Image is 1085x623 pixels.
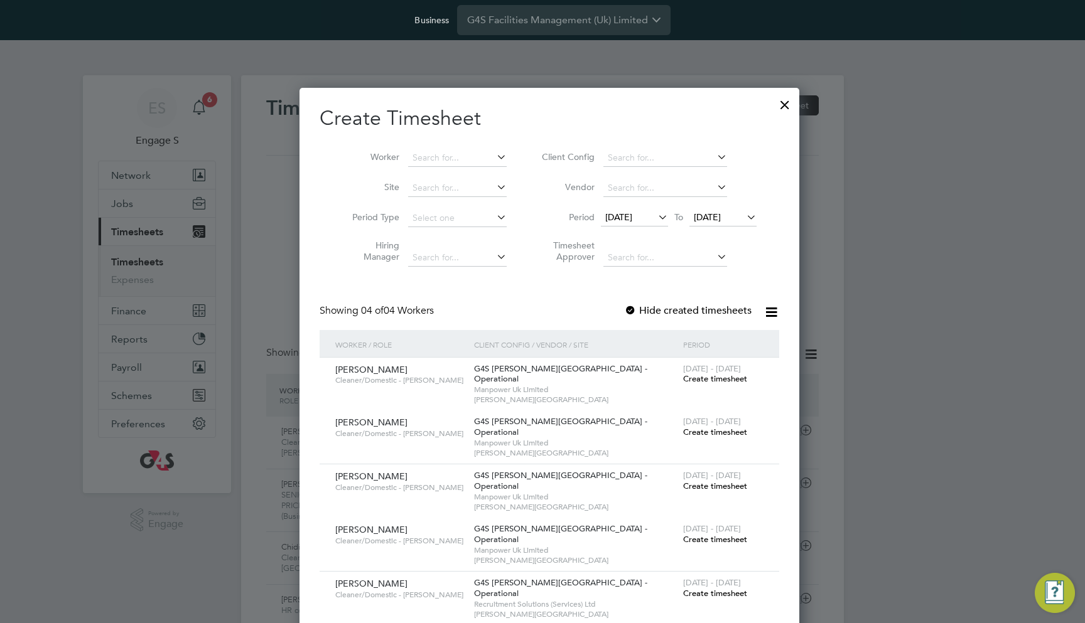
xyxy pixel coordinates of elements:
span: Manpower Uk Limited [474,492,676,502]
label: Site [343,181,399,193]
span: Cleaner/Domestic - [PERSON_NAME] [335,375,465,385]
input: Search for... [408,179,507,197]
span: [PERSON_NAME][GEOGRAPHIC_DATA] [474,395,676,405]
label: Hiring Manager [343,240,399,262]
label: Business [414,14,449,26]
input: Search for... [408,249,507,267]
span: G4S [PERSON_NAME][GEOGRAPHIC_DATA] - Operational [474,523,647,545]
span: [PERSON_NAME] [335,578,408,589]
span: Manpower Uk Limited [474,545,676,555]
span: 04 of [361,304,384,317]
span: G4S [PERSON_NAME][GEOGRAPHIC_DATA] - Operational [474,577,647,599]
label: Vendor [538,181,595,193]
span: G4S [PERSON_NAME][GEOGRAPHIC_DATA] - Operational [474,470,647,491]
span: Create timesheet [683,534,747,545]
label: Client Config [538,151,595,162]
input: Search for... [603,149,727,167]
span: To [671,209,687,225]
input: Search for... [603,249,727,267]
span: Manpower Uk Limited [474,385,676,395]
button: Engage Resource Center [1035,573,1075,613]
input: Search for... [408,149,507,167]
span: [DATE] - [DATE] [683,363,741,374]
h2: Create Timesheet [320,105,779,132]
span: [DATE] [694,211,721,223]
div: Period [680,330,767,359]
label: Worker [343,151,399,162]
span: Create timesheet [683,481,747,491]
span: [PERSON_NAME] [335,524,408,535]
span: [PERSON_NAME] [335,417,408,428]
span: [DATE] - [DATE] [683,416,741,427]
span: Create timesheet [683,427,747,437]
input: Select one [408,210,507,227]
label: Hide created timesheets [624,304,752,317]
span: [DATE] - [DATE] [683,577,741,588]
div: Client Config / Vendor / Site [471,330,679,359]
span: [DATE] [605,211,632,223]
span: Manpower Uk Limited [474,438,676,448]
span: Create timesheet [683,373,747,384]
span: [PERSON_NAME][GEOGRAPHIC_DATA] [474,502,676,512]
label: Timesheet Approver [538,240,595,262]
span: [PERSON_NAME] [335,471,408,482]
span: [DATE] - [DATE] [683,470,741,481]
span: [PERSON_NAME][GEOGRAPHIC_DATA] [474,555,676,565]
div: Showing [320,304,436,317]
div: Worker / Role [332,330,471,359]
span: Recruitment Solutions (Services) Ltd [474,599,676,609]
span: G4S [PERSON_NAME][GEOGRAPHIC_DATA] - Operational [474,416,647,437]
span: [PERSON_NAME][GEOGRAPHIC_DATA] [474,448,676,458]
span: Cleaner/Domestic - [PERSON_NAME] [335,536,465,546]
label: Period [538,211,595,223]
span: Cleaner/Domestic - [PERSON_NAME] [335,482,465,493]
span: [PERSON_NAME][GEOGRAPHIC_DATA] [474,609,676,619]
span: Cleaner/Domestic - [PERSON_NAME] [335,429,465,439]
span: G4S [PERSON_NAME][GEOGRAPHIC_DATA] - Operational [474,363,647,385]
input: Search for... [603,179,727,197]
span: 04 Workers [361,304,434,317]
span: Cleaner/Domestic - [PERSON_NAME] [335,590,465,600]
span: [PERSON_NAME] [335,364,408,375]
label: Period Type [343,211,399,223]
span: [DATE] - [DATE] [683,523,741,534]
span: Create timesheet [683,588,747,599]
